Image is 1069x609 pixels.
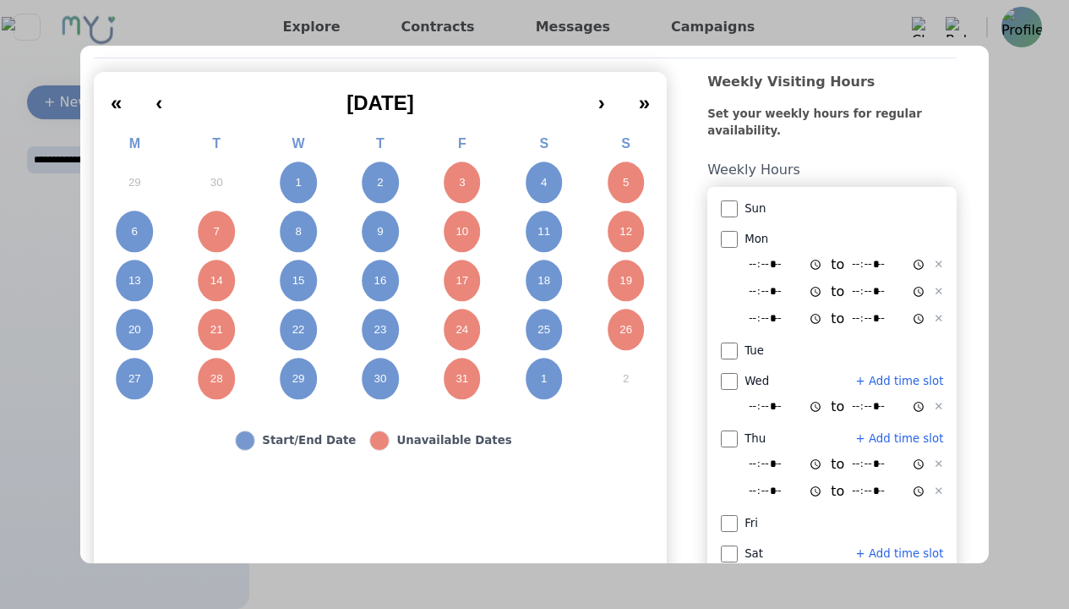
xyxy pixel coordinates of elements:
[503,207,585,256] button: October 11, 2025
[619,322,632,337] abbr: October 26, 2025
[210,322,223,337] abbr: October 21, 2025
[621,136,630,151] abbr: Sunday
[132,224,138,239] abbr: October 6, 2025
[377,175,383,190] abbr: October 2, 2025
[421,305,503,354] button: October 24, 2025
[421,256,503,305] button: October 17, 2025
[744,343,764,359] label: Tue
[707,72,957,106] div: Weekly Visiting Hours
[458,136,466,151] abbr: Friday
[934,398,943,415] button: ✕
[377,224,383,239] abbr: October 9, 2025
[831,481,844,502] span: to
[295,175,301,190] abbr: October 1, 2025
[707,160,957,187] div: Weekly Hours
[541,175,547,190] abbr: October 4, 2025
[856,431,944,447] button: + Add time slot
[455,224,468,239] abbr: October 10, 2025
[585,207,667,256] button: October 12, 2025
[258,256,340,305] button: October 15, 2025
[421,207,503,256] button: October 10, 2025
[374,322,387,337] abbr: October 23, 2025
[258,354,340,403] button: October 29, 2025
[258,158,340,207] button: October 1, 2025
[831,454,844,475] span: to
[503,158,585,207] button: October 4, 2025
[744,431,766,447] label: Thu
[503,256,585,305] button: October 18, 2025
[376,136,385,151] abbr: Thursday
[421,354,503,403] button: October 31, 2025
[619,273,632,288] abbr: October 19, 2025
[346,91,414,114] span: [DATE]
[292,371,305,387] abbr: October 29, 2025
[128,273,141,288] abbr: October 13, 2025
[585,256,667,305] button: October 19, 2025
[934,256,943,273] button: ✕
[539,136,548,151] abbr: Saturday
[94,354,176,403] button: October 27, 2025
[176,305,258,354] button: October 21, 2025
[744,231,768,248] label: Mon
[831,397,844,417] span: to
[623,371,629,387] abbr: November 2, 2025
[128,322,141,337] abbr: October 20, 2025
[581,79,622,116] button: ›
[459,175,465,190] abbr: October 3, 2025
[340,256,422,305] button: October 16, 2025
[396,432,511,449] div: Unavailable Dates
[455,273,468,288] abbr: October 17, 2025
[262,432,356,449] div: Start/End Date
[292,136,305,151] abbr: Wednesday
[210,175,223,190] abbr: September 30, 2025
[831,309,844,329] span: to
[934,283,943,300] button: ✕
[585,354,667,403] button: November 2, 2025
[210,371,223,387] abbr: October 28, 2025
[179,79,581,116] button: [DATE]
[934,456,943,473] button: ✕
[258,305,340,354] button: October 22, 2025
[292,322,305,337] abbr: October 22, 2025
[128,175,141,190] abbr: September 29, 2025
[94,158,176,207] button: September 29, 2025
[128,371,141,387] abbr: October 27, 2025
[831,282,844,302] span: to
[139,79,179,116] button: ‹
[541,371,547,387] abbr: November 1, 2025
[176,207,258,256] button: October 7, 2025
[292,273,305,288] abbr: October 15, 2025
[744,200,766,217] label: Sun
[537,322,550,337] abbr: October 25, 2025
[537,224,550,239] abbr: October 11, 2025
[94,207,176,256] button: October 6, 2025
[622,79,667,116] button: »
[744,515,758,532] label: Fri
[214,224,220,239] abbr: October 7, 2025
[340,354,422,403] button: October 30, 2025
[258,207,340,256] button: October 8, 2025
[176,158,258,207] button: September 30, 2025
[212,136,221,151] abbr: Tuesday
[619,224,632,239] abbr: October 12, 2025
[831,255,844,275] span: to
[94,305,176,354] button: October 20, 2025
[537,273,550,288] abbr: October 18, 2025
[503,305,585,354] button: October 25, 2025
[340,158,422,207] button: October 2, 2025
[623,175,629,190] abbr: October 5, 2025
[744,373,769,390] label: Wed
[856,373,944,390] button: + Add time slot
[176,354,258,403] button: October 28, 2025
[585,305,667,354] button: October 26, 2025
[934,310,943,327] button: ✕
[503,354,585,403] button: November 1, 2025
[176,256,258,305] button: October 14, 2025
[374,273,387,288] abbr: October 16, 2025
[744,546,763,562] label: Sat
[94,79,139,116] button: «
[421,158,503,207] button: October 3, 2025
[455,371,468,387] abbr: October 31, 2025
[210,273,223,288] abbr: October 14, 2025
[340,207,422,256] button: October 9, 2025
